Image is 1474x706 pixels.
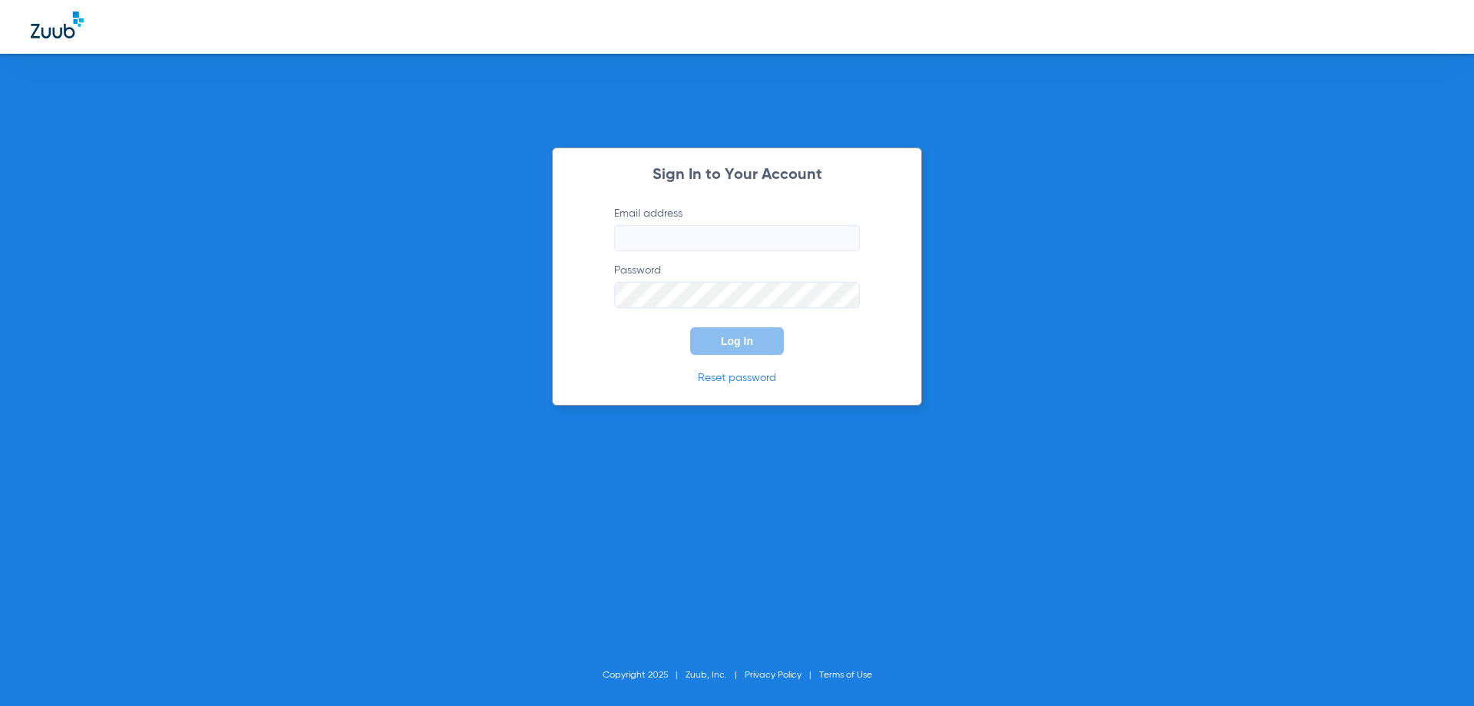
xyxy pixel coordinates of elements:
h2: Sign In to Your Account [591,167,883,183]
span: Log In [721,335,753,347]
button: Log In [690,327,784,355]
li: Copyright 2025 [603,668,686,683]
img: Zuub Logo [31,12,84,38]
input: Email address [614,225,860,251]
a: Privacy Policy [745,671,801,680]
input: Password [614,282,860,308]
a: Terms of Use [819,671,872,680]
label: Password [614,263,860,308]
li: Zuub, Inc. [686,668,745,683]
a: Reset password [698,373,776,383]
label: Email address [614,206,860,251]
